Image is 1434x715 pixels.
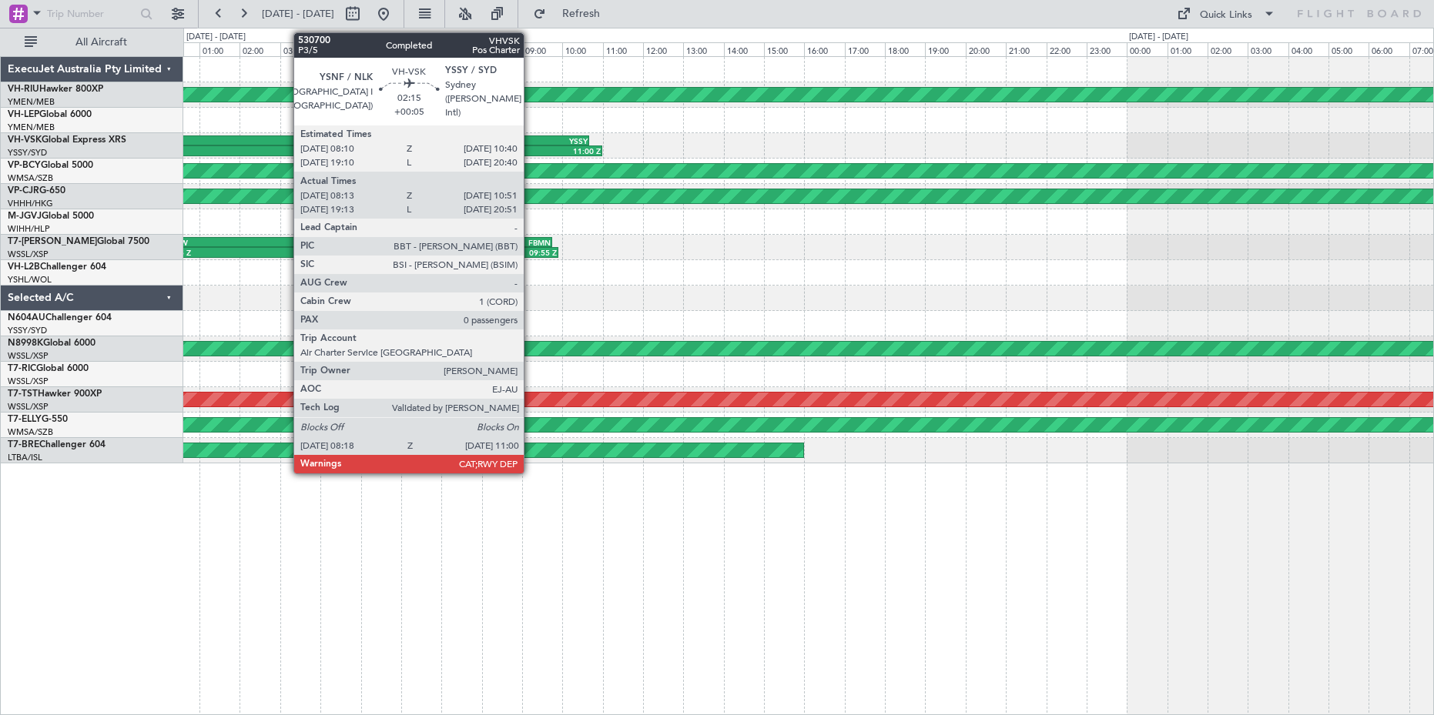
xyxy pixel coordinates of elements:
[47,2,136,25] input: Trip Number
[8,440,106,449] a: T7-BREChallenger 604
[1200,8,1252,23] div: Quick Links
[8,313,45,322] span: N604AU
[8,440,39,449] span: T7-BRE
[8,172,53,184] a: WMSA/SZB
[1087,42,1127,56] div: 23:00
[482,42,522,56] div: 08:00
[17,30,167,55] button: All Aircraft
[538,136,588,145] div: YSSY
[1047,42,1087,56] div: 22:00
[1328,42,1369,56] div: 05:00
[40,37,162,48] span: All Aircraft
[163,238,357,247] div: EGGW
[804,42,844,56] div: 16:00
[8,415,42,424] span: T7-ELLY
[8,212,42,221] span: M-JGVJ
[8,110,92,119] a: VH-LEPGlobal 6000
[387,146,430,155] div: 05:37 Z
[489,136,538,145] div: YSNF
[8,274,52,286] a: YSHL/WOL
[8,389,38,399] span: T7-TST
[361,42,401,56] div: 05:00
[8,452,42,463] a: LTBA/ISL
[8,237,97,246] span: T7-[PERSON_NAME]
[8,186,65,195] a: VP-CJRG-650
[548,146,601,155] div: 11:00 Z
[8,389,102,399] a: T7-TSTHawker 900XP
[214,146,343,155] div: 04:36 Z
[280,42,320,56] div: 03:00
[360,248,558,257] div: 09:55 Z
[1208,42,1248,56] div: 02:00
[8,223,50,235] a: WIHH/HLP
[1129,31,1188,44] div: [DATE] - [DATE]
[1169,2,1283,26] button: Quick Links
[1127,42,1167,56] div: 00:00
[1369,42,1409,56] div: 06:00
[199,42,240,56] div: 01:00
[240,42,280,56] div: 02:00
[562,42,602,56] div: 10:00
[683,42,723,56] div: 13:00
[603,42,643,56] div: 11:00
[1288,42,1328,56] div: 04:00
[430,146,473,155] div: 07:50 Z
[8,325,47,336] a: YSSY/SYD
[357,238,550,247] div: FBMN
[217,136,342,145] div: NFFN
[522,42,562,56] div: 09:00
[8,262,40,272] span: VH-L2B
[186,31,246,44] div: [DATE] - [DATE]
[764,42,804,56] div: 15:00
[845,42,885,56] div: 17:00
[925,42,965,56] div: 19:00
[8,401,49,413] a: WSSL/XSP
[8,161,41,170] span: VP-BCY
[643,42,683,56] div: 12:00
[8,186,39,195] span: VP-CJR
[526,2,618,26] button: Refresh
[163,248,360,257] div: 00:05 Z
[724,42,764,56] div: 14:00
[426,136,477,145] div: YSNF
[8,350,49,362] a: WSSL/XSP
[8,85,103,94] a: VH-RIUHawker 800XP
[8,426,53,438] a: WMSA/SZB
[8,122,55,133] a: YMEN/MEB
[8,415,68,424] a: T7-ELLYG-550
[494,146,548,155] div: 08:18 Z
[8,339,95,348] a: N8998KGlobal 6000
[8,364,36,373] span: T7-RIC
[8,364,89,373] a: T7-RICGlobal 6000
[8,85,39,94] span: VH-RIU
[8,135,126,145] a: VH-VSKGlobal Express XRS
[401,42,441,56] div: 06:00
[262,7,334,21] span: [DATE] - [DATE]
[549,8,614,19] span: Refresh
[1248,42,1288,56] div: 03:00
[8,96,55,108] a: YMEN/MEB
[8,249,49,260] a: WSSL/XSP
[8,198,53,209] a: VHHH/HKG
[885,42,925,56] div: 18:00
[8,135,42,145] span: VH-VSK
[8,161,93,170] a: VP-BCYGlobal 5000
[375,136,426,145] div: NFFN
[8,262,106,272] a: VH-L2BChallenger 604
[8,110,39,119] span: VH-LEP
[8,376,49,387] a: WSSL/XSP
[8,237,149,246] a: T7-[PERSON_NAME]Global 7500
[966,42,1006,56] div: 20:00
[8,313,112,322] a: N604AUChallenger 604
[320,42,360,56] div: 04:00
[1006,42,1046,56] div: 21:00
[441,42,481,56] div: 07:00
[8,339,43,348] span: N8998K
[8,147,47,159] a: YSSY/SYD
[8,212,94,221] a: M-JGVJGlobal 5000
[1168,42,1208,56] div: 01:00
